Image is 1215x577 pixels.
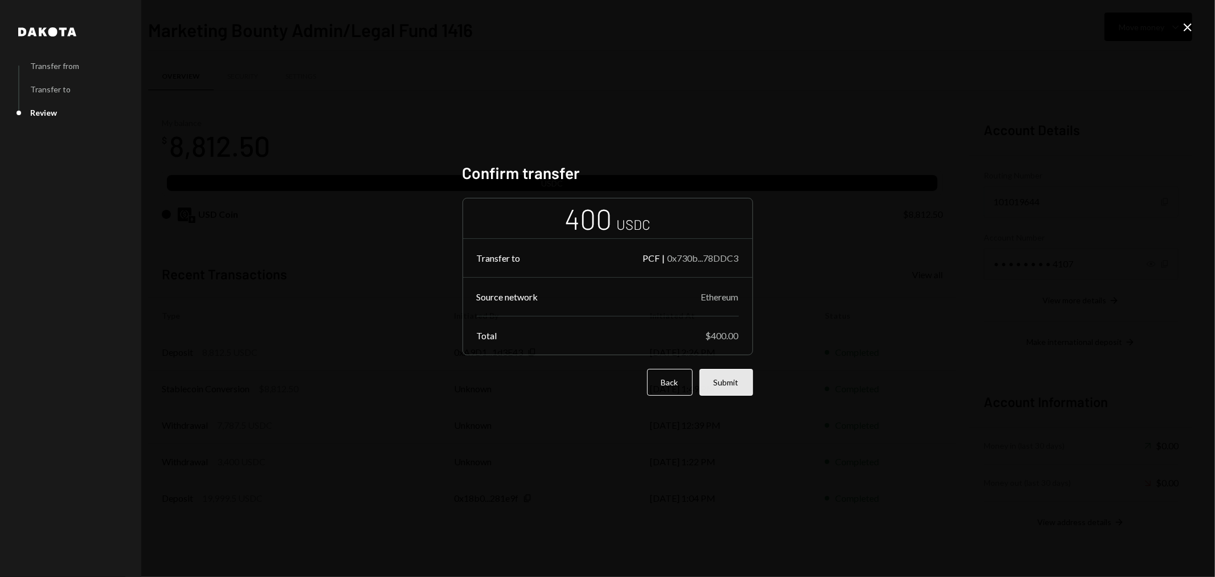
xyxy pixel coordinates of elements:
h2: Confirm transfer [463,162,753,184]
div: Transfer to [477,253,521,263]
button: Back [647,369,693,396]
div: Transfer from [30,61,79,71]
div: Source network [477,291,538,302]
div: Review [30,108,57,117]
div: $400.00 [706,330,739,341]
div: PCF [643,253,660,263]
div: USDC [616,215,651,234]
button: Submit [699,369,753,396]
div: 0x730b...78DDC3 [668,253,739,263]
div: 400 [564,201,612,237]
div: Transfer to [30,84,71,94]
div: | [662,253,665,263]
div: Total [477,330,497,341]
div: Ethereum [701,291,739,302]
